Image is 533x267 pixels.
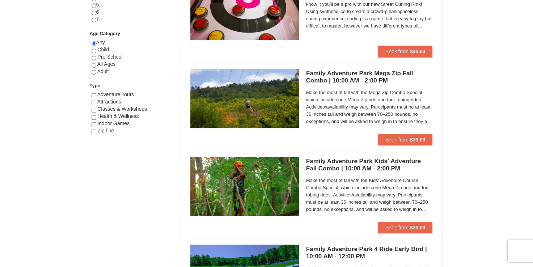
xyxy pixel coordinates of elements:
span: Attractions [97,99,121,105]
strong: Type [90,83,100,88]
img: 6619925-38-a1eef9ea.jpg [190,69,299,128]
span: Indoor Games [97,120,130,126]
span: Book from [385,48,409,54]
span: Adult [97,68,109,74]
span: Child [97,47,109,52]
strong: $30.00 [410,137,426,143]
span: Pre-School [97,54,122,60]
h5: Family Adventure Park Mega Zip Fall Combo | 10:00 AM - 2:00 PM [306,70,433,84]
button: Book from $30.00 [378,134,433,145]
span: Zip-line [97,128,114,133]
span: Adventure Tours [97,92,134,97]
div: Any [92,39,172,82]
strong: $30.00 [410,48,426,54]
button: Book from $30.00 [378,222,433,233]
span: Make the most of fall with the Kids' Adventure Course Combo Special, which includes one Mega Zip ... [306,177,433,213]
strong: Age Category [90,31,120,36]
span: All Ages [97,61,116,67]
span: Classes & Workshops [97,106,147,112]
button: Book from $30.00 [378,46,433,57]
span: Make the most of fall with the Mega Zip Combo Special, which includes one Mega Zip ride and four ... [306,89,433,125]
h5: Family Adventure Park 4 Ride Early Bird | 10:00 AM - 12:00 PM [306,246,433,260]
strong: $30.00 [410,225,426,230]
span: Book from [385,225,409,230]
span: Health & Wellness [97,113,139,119]
img: 6619925-37-774baaa7.jpg [190,157,299,216]
h5: Family Adventure Park Kids' Adventure Fall Combo | 10:00 AM - 2:00 PM [306,158,433,172]
span: Book from [385,137,409,143]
